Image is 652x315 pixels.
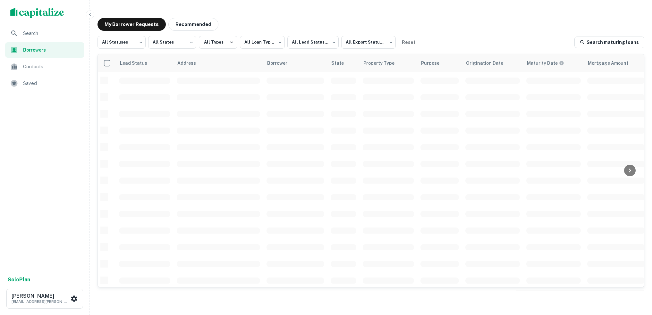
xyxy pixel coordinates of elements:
th: Borrower [263,54,327,72]
a: Search maturing loans [574,37,644,48]
strong: Solo Plan [8,277,30,283]
th: Maturity dates displayed may be estimated. Please contact the lender for the most accurate maturi... [523,54,584,72]
h6: [PERSON_NAME] [12,294,69,299]
th: Mortgage Amount [584,54,648,72]
span: Origination Date [466,59,512,67]
span: Mortgage Amount [588,59,637,67]
button: All Types [199,36,237,49]
th: State [327,54,360,72]
a: Saved [5,76,84,91]
span: Saved [23,79,80,87]
span: State [331,59,352,67]
span: Property Type [363,59,403,67]
span: Address [177,59,204,67]
h6: Maturity Date [527,60,558,67]
th: Origination Date [462,54,523,72]
div: Maturity dates displayed may be estimated. Please contact the lender for the most accurate maturi... [527,60,564,67]
span: Contacts [23,63,80,70]
button: My Borrower Requests [97,18,166,31]
button: Recommended [168,18,218,31]
button: [PERSON_NAME][EMAIL_ADDRESS][PERSON_NAME][DOMAIN_NAME] [6,289,83,309]
span: Purpose [421,59,448,67]
div: All Lead Statuses [287,34,339,51]
th: Address [174,54,263,72]
a: Contacts [5,59,84,74]
span: Search [23,29,80,37]
div: All States [148,34,196,51]
div: All Loan Types [240,34,285,51]
th: Purpose [417,54,462,72]
th: Property Type [360,54,417,72]
span: Borrowers [23,46,80,54]
div: All Export Statuses [341,34,396,51]
img: capitalize-logo.png [10,8,64,18]
a: Search [5,26,84,41]
span: Borrower [267,59,296,67]
a: SoloPlan [8,276,30,284]
button: Reset [398,36,419,49]
span: Lead Status [120,59,156,67]
div: All Statuses [97,34,146,51]
p: [EMAIL_ADDRESS][PERSON_NAME][DOMAIN_NAME] [12,299,69,304]
span: Maturity dates displayed may be estimated. Please contact the lender for the most accurate maturi... [527,60,572,67]
th: Lead Status [116,54,174,72]
a: Borrowers [5,42,84,58]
